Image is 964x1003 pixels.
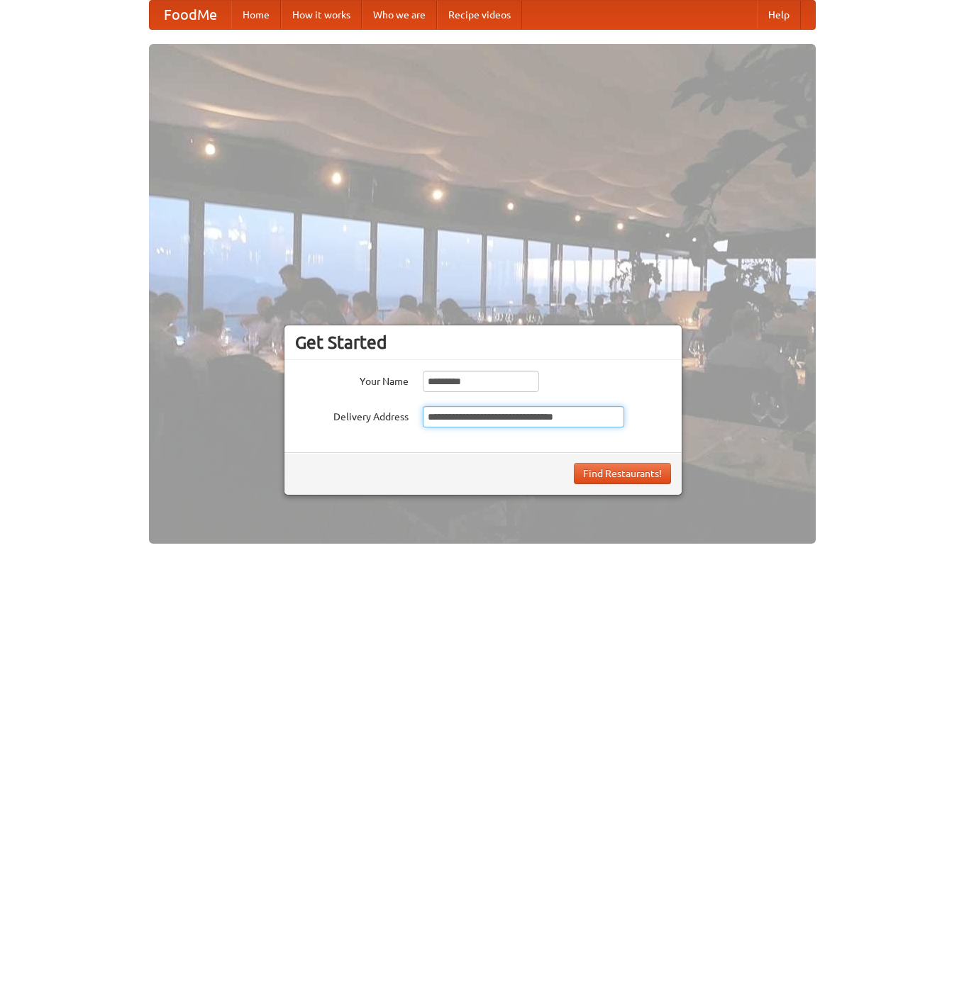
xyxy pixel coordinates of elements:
a: Who we are [362,1,437,29]
label: Your Name [295,371,409,388]
a: Help [757,1,801,29]
a: FoodMe [150,1,231,29]
button: Find Restaurants! [574,463,671,484]
a: How it works [281,1,362,29]
a: Recipe videos [437,1,522,29]
a: Home [231,1,281,29]
label: Delivery Address [295,406,409,424]
h3: Get Started [295,332,671,353]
